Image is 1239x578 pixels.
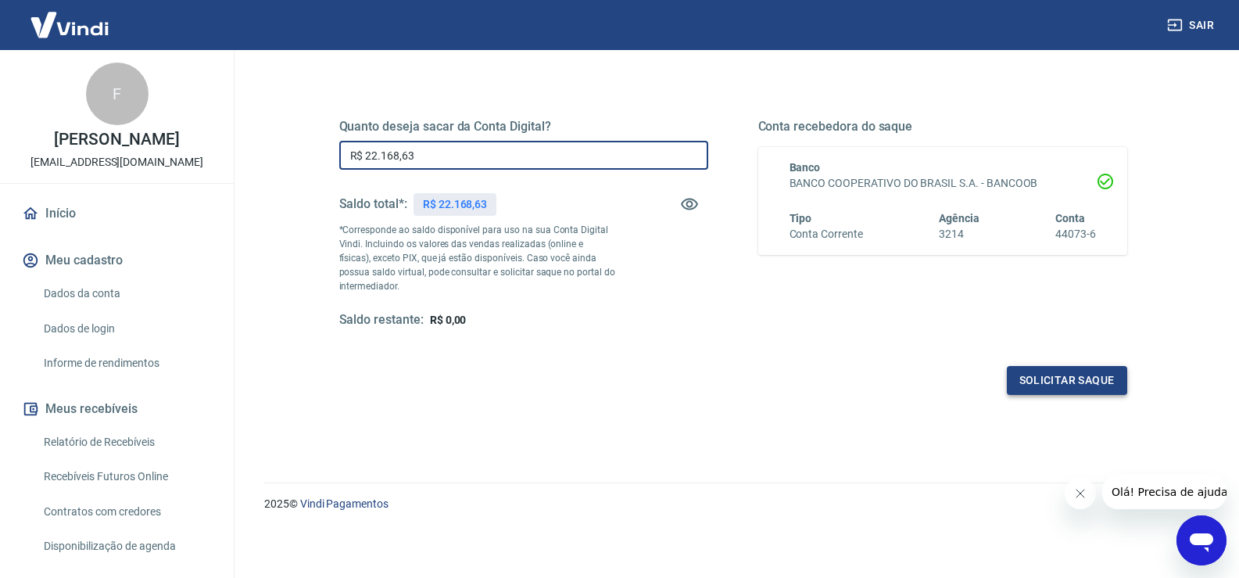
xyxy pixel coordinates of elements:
h6: BANCO COOPERATIVO DO BRASIL S.A. - BANCOOB [790,175,1096,192]
span: R$ 0,00 [430,314,467,326]
div: F [86,63,149,125]
p: [EMAIL_ADDRESS][DOMAIN_NAME] [30,154,203,171]
h6: Conta Corrente [790,226,863,242]
button: Solicitar saque [1007,366,1127,395]
a: Dados de login [38,313,215,345]
button: Meu cadastro [19,243,215,278]
h5: Quanto deseja sacar da Conta Digital? [339,119,708,135]
iframe: Fechar mensagem [1065,478,1096,509]
img: Vindi [19,1,120,48]
span: Agência [939,212,979,224]
span: Tipo [790,212,812,224]
h5: Saldo total*: [339,196,407,212]
p: R$ 22.168,63 [423,196,487,213]
a: Contratos com credores [38,496,215,528]
a: Relatório de Recebíveis [38,426,215,458]
a: Dados da conta [38,278,215,310]
span: Conta [1055,212,1085,224]
h5: Conta recebedora do saque [758,119,1127,135]
button: Sair [1164,11,1220,40]
iframe: Botão para abrir a janela de mensagens [1176,515,1226,565]
h6: 44073-6 [1055,226,1096,242]
a: Vindi Pagamentos [300,497,389,510]
span: Olá! Precisa de ajuda? [9,11,131,23]
a: Recebíveis Futuros Online [38,461,215,493]
span: Banco [790,161,821,174]
p: 2025 © [264,496,1201,512]
p: *Corresponde ao saldo disponível para uso na sua Conta Digital Vindi. Incluindo os valores das ve... [339,223,616,293]
iframe: Mensagem da empresa [1102,475,1226,509]
button: Meus recebíveis [19,392,215,426]
a: Início [19,196,215,231]
a: Informe de rendimentos [38,347,215,379]
h6: 3214 [939,226,979,242]
h5: Saldo restante: [339,312,424,328]
a: Disponibilização de agenda [38,530,215,562]
p: [PERSON_NAME] [54,131,179,148]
